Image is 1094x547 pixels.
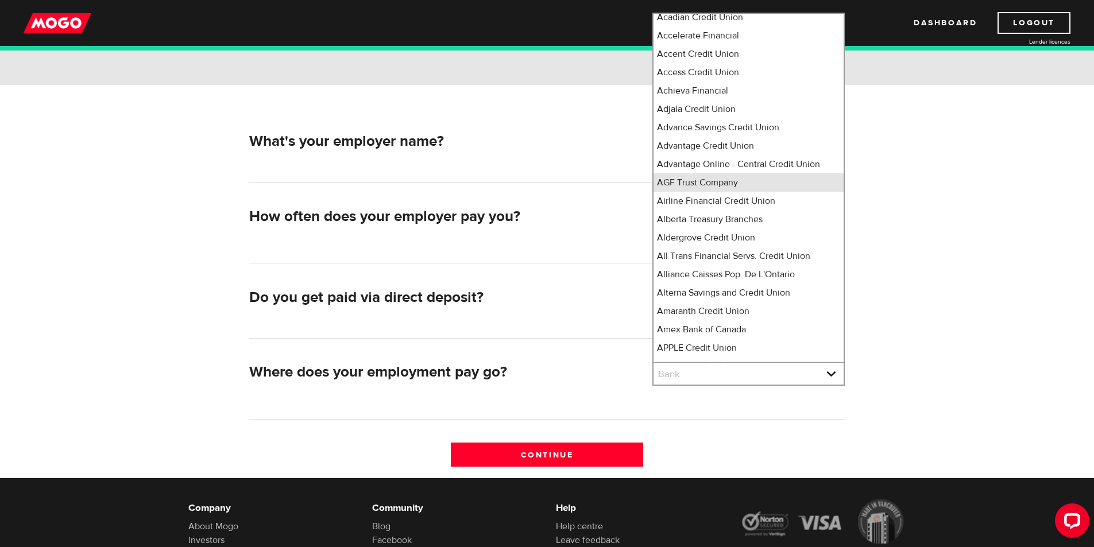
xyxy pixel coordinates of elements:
h2: Do you get paid via direct deposit? [249,289,643,307]
li: Alterna Savings and Credit Union [654,284,844,302]
li: Achieva Financial [654,82,844,100]
li: Acadian Credit Union [654,8,844,26]
li: AGF Trust Company [654,173,844,192]
li: Amaranth Credit Union [654,302,844,320]
a: About Mogo [188,521,238,532]
a: Lender licences [984,37,1070,46]
a: Investors [188,534,225,546]
li: Airline Financial Credit Union [654,192,844,210]
li: Amex Bank of Canada [654,320,844,339]
a: Leave feedback [556,534,620,546]
a: Help centre [556,521,603,532]
h6: Company [188,501,355,515]
li: Alliance Caisses Pop. De L'Ontario [654,265,844,284]
h6: Help [556,501,722,515]
h2: Where does your employment pay go? [249,363,643,381]
li: Accent Credit Union [654,45,844,63]
li: Aldergrove Credit Union [654,228,844,247]
a: Logout [998,12,1070,34]
li: Alberta Treasury Branches [654,210,844,228]
li: All Trans Financial Servs. Credit Union [654,247,844,265]
li: Advantage Online - Central Credit Union [654,155,844,173]
li: Advance Savings Credit Union [654,118,844,137]
li: Access Credit Union [654,63,844,82]
a: Blog [372,521,391,532]
a: Facebook [372,534,412,546]
li: Adjala Credit Union [654,100,844,118]
li: Accelerate Financial [654,26,844,45]
li: Arborg Credit Union [654,357,844,375]
h2: How often does your employer pay you? [249,208,643,226]
input: Continue [451,443,643,467]
a: Dashboard [914,12,977,34]
iframe: LiveChat chat widget [1046,499,1094,547]
img: legal-icons-92a2ffecb4d32d839781d1b4e4802d7b.png [740,499,906,544]
li: Advantage Credit Union [654,137,844,155]
h2: What's your employer name? [249,133,643,150]
h6: Community [372,501,539,515]
li: APPLE Credit Union [654,339,844,357]
img: mogo_logo-11ee424be714fa7cbb0f0f49df9e16ec.png [24,12,91,34]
